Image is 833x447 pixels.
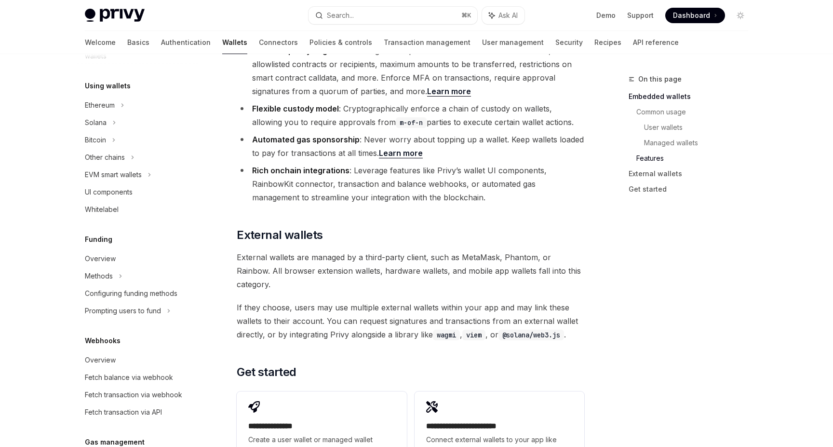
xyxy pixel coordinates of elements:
[461,12,471,19] span: ⌘ K
[327,10,354,21] div: Search...
[85,80,131,92] h5: Using wallets
[237,364,296,380] span: Get started
[85,234,112,245] h5: Funding
[259,31,298,54] a: Connectors
[309,7,477,24] button: Search...⌘K
[237,164,584,204] li: : Leverage features like Privy’s wallet UI components, RainbowKit connector, transaction and bala...
[248,434,395,446] span: Create a user wallet or managed wallet
[85,288,177,299] div: Configuring funding methods
[673,11,710,20] span: Dashboard
[85,134,106,146] div: Bitcoin
[237,133,584,160] li: : Never worry about topping up a wallet. Keep wallets loaded to pay for transactions at all times.
[85,406,162,418] div: Fetch transaction via API
[638,73,682,85] span: On this page
[636,151,756,166] a: Features
[379,148,423,158] a: Learn more
[85,99,115,111] div: Ethereum
[629,89,756,104] a: Embedded wallets
[636,104,756,120] a: Common usage
[237,227,322,243] span: External wallets
[127,31,149,54] a: Basics
[85,354,116,366] div: Overview
[222,31,247,54] a: Wallets
[384,31,470,54] a: Transaction management
[85,152,125,163] div: Other chains
[498,330,564,340] code: @solana/web3.js
[77,183,201,201] a: UI components
[237,301,584,341] span: If they choose, users may use multiple external wallets within your app and may link these wallet...
[77,369,201,386] a: Fetch balance via webhook
[237,102,584,129] li: : Cryptographically enforce a chain of custody on wallets, allowing you to require approvals from...
[77,386,201,404] a: Fetch transaction via webhook
[252,135,360,144] strong: Automated gas sponsorship
[77,250,201,267] a: Overview
[85,270,113,282] div: Methods
[594,31,621,54] a: Recipes
[629,182,756,197] a: Get started
[85,169,142,181] div: EVM smart wallets
[596,11,616,20] a: Demo
[85,335,121,347] h5: Webhooks
[85,389,182,401] div: Fetch transaction via webhook
[644,135,756,151] a: Managed wallets
[665,8,725,23] a: Dashboard
[498,11,518,20] span: Ask AI
[85,253,116,265] div: Overview
[433,330,460,340] code: wagmi
[85,117,107,128] div: Solana
[427,86,471,97] a: Learn more
[85,372,173,383] div: Fetch balance via webhook
[77,404,201,421] a: Fetch transaction via API
[644,120,756,135] a: User wallets
[85,186,133,198] div: UI components
[627,11,654,20] a: Support
[237,251,584,291] span: External wallets are managed by a third-party client, such as MetaMask, Phantom, or Rainbow. All ...
[462,330,485,340] code: viem
[77,201,201,218] a: Whitelabel
[161,31,211,54] a: Authentication
[629,166,756,182] a: External wallets
[85,9,145,22] img: light logo
[309,31,372,54] a: Policies & controls
[396,117,427,128] code: m-of-n
[237,44,584,98] li: : Enforce granular policies what actions a wallet can take, set allowlisted contracts or recipien...
[77,351,201,369] a: Overview
[85,305,161,317] div: Prompting users to fund
[85,204,119,215] div: Whitelabel
[555,31,583,54] a: Security
[733,8,748,23] button: Toggle dark mode
[482,31,544,54] a: User management
[252,166,349,175] strong: Rich onchain integrations
[77,285,201,302] a: Configuring funding methods
[633,31,679,54] a: API reference
[482,7,524,24] button: Ask AI
[252,104,339,113] strong: Flexible custody model
[85,31,116,54] a: Welcome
